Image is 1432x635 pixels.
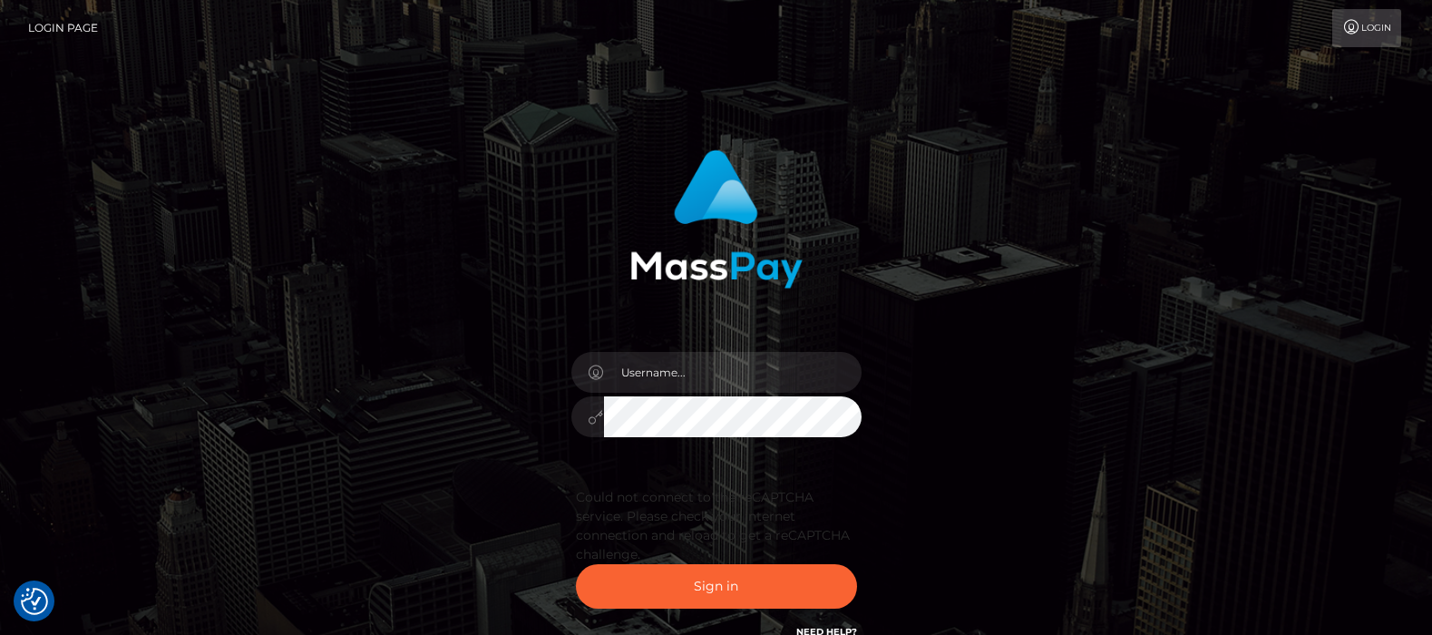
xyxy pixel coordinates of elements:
input: Username... [604,352,862,393]
button: Sign in [576,564,857,609]
img: MassPay Login [630,150,803,288]
a: Login [1332,9,1401,47]
button: Consent Preferences [21,588,48,615]
a: Login Page [28,9,98,47]
div: Could not connect to the reCAPTCHA service. Please check your internet connection and reload to g... [576,488,857,564]
img: Revisit consent button [21,588,48,615]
